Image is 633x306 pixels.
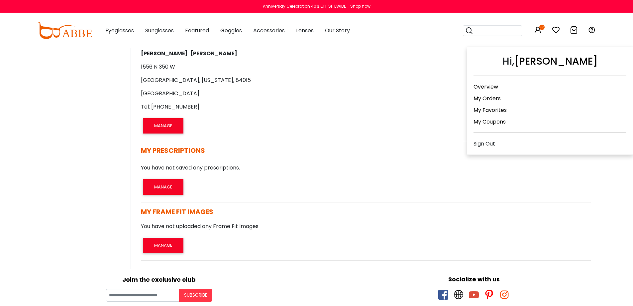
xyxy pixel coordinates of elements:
a: MANAGE [141,122,185,129]
p: 1556 N 350 W [141,63,591,71]
span: twitter [454,290,464,300]
p: Tel: [PHONE_NUMBER] [141,103,591,111]
button: Subscribe [179,289,212,302]
div: Sign Out [474,140,626,148]
img: abbeglasses.com [38,22,92,39]
a: Shop now [347,3,370,9]
a: My Favorites [474,106,507,114]
span: instagram [499,290,509,300]
span: [PERSON_NAME] [141,50,188,57]
div: Joim the exclusive club [5,274,313,284]
span: [PERSON_NAME] [188,50,237,57]
span: Featured [185,27,209,34]
button: MANAGE [143,238,183,253]
div: Anniversay Celebration 40% OFF SITEWIDE [263,3,346,9]
button: MANAGE [143,118,183,134]
a: Overview [474,83,498,91]
a: My Coupons [474,118,506,126]
div: Hi, [474,54,626,76]
p: You have not uploaded any Frame Fit Images. [141,222,591,230]
p: [GEOGRAPHIC_DATA], [US_STATE], 84015 [141,76,591,84]
span: Lenses [296,27,314,34]
div: Shop now [350,3,370,9]
p: You have not saved any prescriptions. [141,164,591,172]
span: pinterest [484,290,494,300]
span: youtube [469,290,479,300]
span: Eyeglasses [105,27,134,34]
input: Your email [106,289,179,302]
span: Sunglasses [145,27,174,34]
span: Our Story [325,27,350,34]
button: MANAGE [143,179,183,194]
span: Goggles [220,27,242,34]
a: My Orders [474,95,501,102]
span: Accessories [253,27,285,34]
p: [GEOGRAPHIC_DATA] [141,90,591,98]
span: MY FRAME FIT IMAGES [141,207,213,216]
span: facebook [438,290,448,300]
span: MY PRESCRIPTIONS [141,146,205,155]
div: Socialize with us [320,275,628,284]
a: [PERSON_NAME] [514,54,598,68]
a: MANAGE [141,241,185,249]
a: MANAGE [141,183,185,190]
